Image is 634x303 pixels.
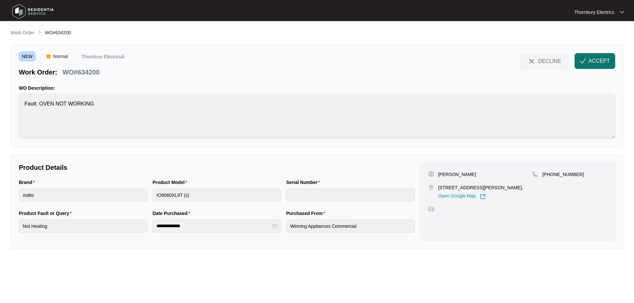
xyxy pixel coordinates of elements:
p: Thornbury Electrics [574,9,614,15]
button: close-IconDECLINE [519,53,569,69]
span: DECLINE [538,57,561,65]
img: close-Icon [528,57,536,65]
span: Normal [51,51,71,61]
img: map-pin [428,206,434,212]
img: residentia service logo [10,2,56,21]
img: Link-External [480,194,486,199]
input: Product Fault or Query [19,220,147,233]
input: Date Purchased [157,223,271,229]
p: [STREET_ADDRESS][PERSON_NAME], [438,184,523,191]
span: ACCEPT [588,57,610,65]
input: Serial Number [286,189,415,202]
label: Product Fault or Query [19,210,74,217]
img: Vercel Logo [47,54,51,58]
p: [PERSON_NAME] [438,171,476,178]
img: check-Icon [580,58,586,64]
input: Purchased From [286,220,415,233]
p: [PHONE_NUMBER] [542,171,584,178]
span: NEW [19,51,36,61]
label: Purchased From [286,210,328,217]
p: Product Details [19,163,415,172]
img: user-pin [428,171,434,177]
p: Work Order [11,29,34,36]
span: WO#634200 [45,30,71,35]
button: check-IconACCEPT [575,53,615,69]
label: Product Model [153,179,190,186]
textarea: Fault: OVEN NOT WORKING [19,94,615,138]
img: chevron-right [37,30,42,35]
label: Serial Number [286,179,323,186]
input: Product Model [153,189,281,202]
input: Brand [19,189,147,202]
p: WO Description: [19,85,615,91]
label: Date Purchased [153,210,193,217]
img: map-pin [428,184,434,190]
p: Work Order: [19,68,57,77]
p: WO#634200 [62,68,99,77]
p: Thornbury ElectricsÂ [82,54,124,61]
a: Work Order [9,29,36,37]
label: Brand [19,179,37,186]
a: Open Google Map [438,194,486,199]
img: dropdown arrow [620,11,624,14]
img: map-pin [532,171,538,177]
